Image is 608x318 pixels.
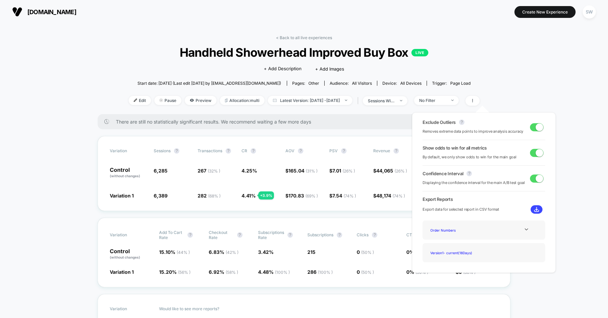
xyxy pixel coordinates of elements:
span: ( 50 % ) [361,250,374,255]
button: ? [337,232,342,238]
div: SW [583,5,596,19]
span: Handheld Showerhead Improved Buy Box [146,45,462,59]
img: end [451,100,454,101]
span: All Visitors [352,81,372,86]
div: Order Numbers [428,226,482,235]
span: 4.41 % [242,193,256,198]
span: Displaying the confidence interval for the main A/B test goal [423,180,525,186]
button: ? [287,232,293,238]
button: ? [187,232,193,238]
span: $ [285,168,318,174]
span: $ [329,193,356,198]
span: Removes extreme data points to improve analysis accuracy [423,128,523,135]
div: sessions with impression [368,98,395,103]
p: Would like to see more reports? [159,306,498,311]
button: ? [251,148,256,154]
span: [DOMAIN_NAME] [27,8,76,16]
img: end [345,100,347,101]
div: No Filter [419,98,446,103]
span: Variation 1 [110,193,134,198]
span: ( 69 % ) [305,193,318,198]
div: Version 1 - current ( 18 Days) [428,248,482,257]
span: Subscriptions Rate [258,230,284,240]
span: AOV [285,148,295,153]
span: Variation [110,230,147,240]
img: end [159,99,163,102]
button: ? [459,120,464,125]
span: Subscriptions [307,232,333,237]
button: Create New Experience [514,6,576,18]
button: ? [372,232,377,238]
span: 6.83 % [209,249,238,255]
span: Add To Cart Rate [159,230,184,240]
span: There are still no statistically significant results. We recommend waiting a few more days [116,119,497,125]
span: 165.04 [288,168,318,174]
span: Exclude Outliers [423,120,456,125]
span: 6,285 [154,168,168,174]
div: Pages: [292,81,319,86]
span: Variation 1 [110,269,134,275]
button: ? [298,148,303,154]
button: SW [581,5,598,19]
span: ( 32 % ) [208,168,220,174]
span: Export Reports [423,196,545,202]
span: 170.83 [288,193,318,198]
span: Show odds to win for all metrics [423,145,487,151]
img: rebalance [225,99,228,102]
span: ( 74 % ) [344,193,356,198]
span: ( 100 % ) [275,270,290,275]
span: Export data for selected report in CSV format [423,206,499,213]
span: | [356,96,363,106]
span: ( 42 % ) [226,250,238,255]
button: ? [466,171,472,176]
span: Revenue [373,148,390,153]
span: 6,389 [154,193,168,198]
span: ( 26 % ) [395,168,407,174]
span: Latest Version: [DATE] - [DATE] [268,96,352,105]
p: Control [110,248,152,260]
span: Checkout Rate [209,230,234,240]
span: Sessions [154,148,171,153]
span: (without changes) [110,174,140,178]
span: PSV [329,148,338,153]
span: $ [329,168,355,174]
div: Trigger: [432,81,471,86]
span: Pause [154,96,181,105]
span: 4.48 % [258,269,290,275]
span: ( 50 % ) [361,270,374,275]
span: 7.54 [332,193,356,198]
span: Edit [129,96,151,105]
span: CR [242,148,247,153]
span: Start date: [DATE] (Last edit [DATE] by [EMAIL_ADDRESS][DOMAIN_NAME]) [137,81,281,86]
button: [DOMAIN_NAME] [10,6,78,17]
span: 4.25 % [242,168,257,174]
img: edit [134,99,137,102]
button: ? [174,148,179,154]
span: ( 44 % ) [177,250,190,255]
span: $ [373,193,405,198]
span: 15.10 % [159,249,190,255]
span: Transactions [198,148,222,153]
span: ( 74 % ) [392,193,405,198]
span: 44,065 [376,168,407,174]
span: ( 58 % ) [226,270,238,275]
span: ( 100 % ) [318,270,333,275]
span: ( 68 % ) [208,193,221,198]
span: Page Load [450,81,471,86]
span: ( 56 % ) [178,270,191,275]
span: all devices [400,81,422,86]
a: < Back to all live experiences [276,35,332,40]
span: 6.92 % [209,269,238,275]
span: (without changes) [110,255,140,259]
button: ? [237,232,243,238]
button: ? [394,148,399,154]
span: $ [285,193,318,198]
span: 267 [198,168,220,174]
img: download [534,207,539,212]
span: Preview [185,96,217,105]
div: + 3.9 % [258,191,274,200]
span: other [308,81,319,86]
span: 286 [307,269,333,275]
span: 15.20 % [159,269,191,275]
span: Clicks [357,232,369,237]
